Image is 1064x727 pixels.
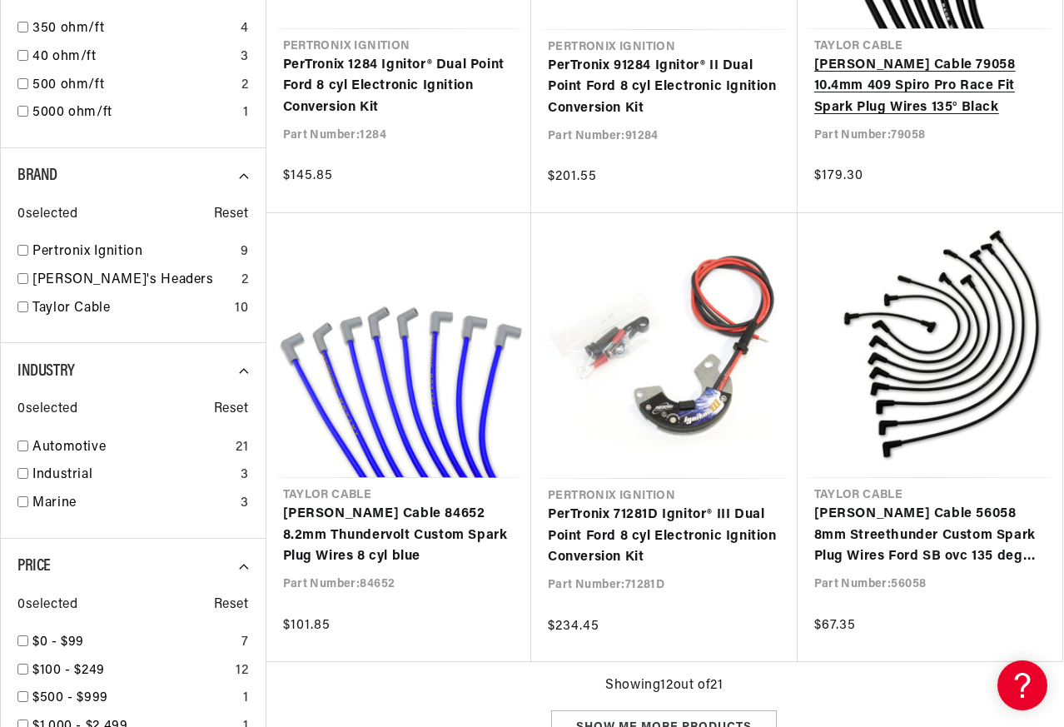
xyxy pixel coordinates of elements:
a: Marine [32,493,234,515]
span: 0 selected [17,204,77,226]
div: 21 [236,437,248,459]
div: 9 [241,242,249,263]
span: $100 - $249 [32,664,105,677]
div: 1 [243,102,249,124]
div: 3 [241,465,249,486]
span: Reset [214,399,249,421]
span: 0 selected [17,595,77,616]
span: Industry [17,363,75,380]
a: PerTronix 1284 Ignitor® Dual Point Ford 8 cyl Electronic Ignition Conversion Kit [283,55,515,119]
div: 7 [241,632,249,654]
span: Reset [214,204,249,226]
span: $0 - $99 [32,635,84,649]
div: 3 [241,47,249,68]
a: Industrial [32,465,234,486]
span: $500 - $999 [32,691,108,705]
span: Reset [214,595,249,616]
span: 0 selected [17,399,77,421]
a: Pertronix Ignition [32,242,234,263]
span: Brand [17,167,57,184]
div: 12 [236,660,248,682]
a: [PERSON_NAME] Cable 79058 10.4mm 409 Spiro Pro Race Fit Spark Plug Wires 135° Black [814,55,1047,119]
span: Showing 12 out of 21 [605,675,723,697]
a: PerTronix 91284 Ignitor® II Dual Point Ford 8 cyl Electronic Ignition Conversion Kit [548,56,781,120]
div: 1 [243,688,249,710]
a: 350 ohm/ft [32,18,234,40]
a: [PERSON_NAME]'s Headers [32,270,235,291]
a: Taylor Cable [32,298,228,320]
div: 3 [241,493,249,515]
a: 500 ohm/ft [32,75,235,97]
div: 4 [241,18,249,40]
a: PerTronix 71281D Ignitor® III Dual Point Ford 8 cyl Electronic Ignition Conversion Kit [548,505,781,569]
a: Automotive [32,437,229,459]
a: [PERSON_NAME] Cable 84652 8.2mm Thundervolt Custom Spark Plug Wires 8 cyl blue [283,504,515,568]
span: Price [17,558,51,575]
a: 5000 ohm/ft [32,102,236,124]
a: [PERSON_NAME] Cable 56058 8mm Streethunder Custom Spark Plug Wires Ford SB ovc 135 deg HEI [814,504,1047,568]
a: 40 ohm/ft [32,47,234,68]
div: 10 [235,298,248,320]
div: 2 [241,270,249,291]
div: 2 [241,75,249,97]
